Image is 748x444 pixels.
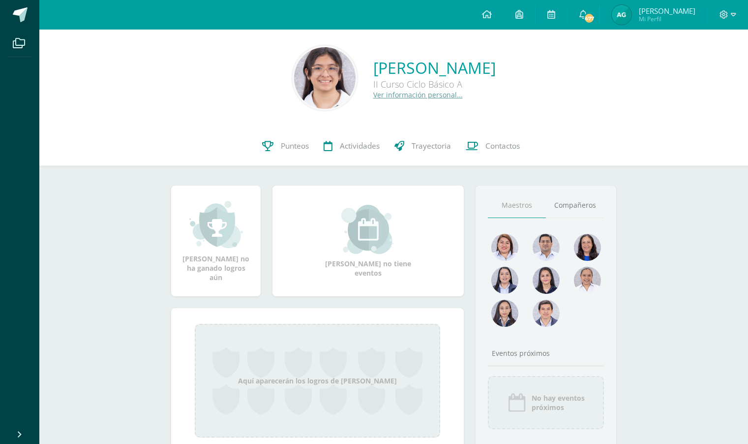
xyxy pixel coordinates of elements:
[491,234,518,261] img: 915cdc7588786fd8223dd02568f7fda0.png
[316,127,387,166] a: Actividades
[533,300,560,327] img: 79615471927fb44a55a85da602df09cc.png
[491,267,518,294] img: d792aa8378611bc2176bef7acb84e6b1.png
[533,234,560,261] img: 9a0812c6f881ddad7942b4244ed4a083.png
[281,141,309,151] span: Punteos
[319,205,418,278] div: [PERSON_NAME] no tiene eventos
[546,193,604,218] a: Compañeros
[373,90,463,99] a: Ver información personal...
[181,200,251,282] div: [PERSON_NAME] no ha ganado logros aún
[639,6,695,16] span: [PERSON_NAME]
[612,5,631,25] img: c11d42e410010543b8f7588cb98b0966.png
[373,78,496,90] div: II Curso Ciclo Básico A
[485,141,520,151] span: Contactos
[255,127,316,166] a: Punteos
[488,349,604,358] div: Eventos próximos
[583,13,594,24] span: 477
[458,127,527,166] a: Contactos
[507,393,527,412] img: event_icon.png
[491,300,518,327] img: 522dc90edefdd00265ec7718d30b3fcb.png
[373,57,496,78] a: [PERSON_NAME]
[532,393,585,412] span: No hay eventos próximos
[189,200,243,249] img: achievement_small.png
[639,15,695,23] span: Mi Perfil
[574,267,601,294] img: d869f4b24ccbd30dc0e31b0593f8f022.png
[488,193,546,218] a: Maestros
[195,324,440,438] div: Aquí aparecerán los logros de [PERSON_NAME]
[574,234,601,261] img: 4aef44b995f79eb6d25e8fea3fba8193.png
[387,127,458,166] a: Trayectoria
[533,267,560,294] img: 6bc5668d4199ea03c0854e21131151f7.png
[294,47,356,109] img: 9d0a1270b9bc1f249fd9ed1aa7ba7e8b.png
[341,205,395,254] img: event_small.png
[412,141,451,151] span: Trayectoria
[340,141,380,151] span: Actividades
